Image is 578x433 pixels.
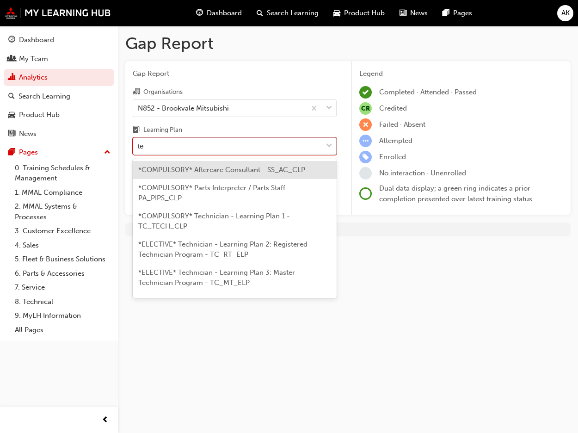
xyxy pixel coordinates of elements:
a: Dashboard [4,31,114,49]
a: search-iconSearch Learning [249,4,326,23]
span: *ELECTIVE* Technician - Learning Plan 3: Master Technician Program - TC_MT_ELP [138,268,295,287]
a: 9. MyLH Information [11,309,114,323]
span: guage-icon [8,36,15,44]
img: mmal [5,7,111,19]
span: Completed · Attended · Passed [379,88,477,96]
span: *COMPULSORY* Aftercare Consultant - SS_AC_CLP [138,166,305,174]
div: Legend [359,68,563,79]
span: car-icon [333,7,340,19]
div: Learning Plan [143,125,182,135]
span: organisation-icon [133,88,140,96]
span: learningRecordVerb_FAIL-icon [359,118,372,131]
span: Dashboard [207,8,242,19]
a: 4. Sales [11,238,114,253]
span: Dual data display; a green ring indicates a prior completion presented over latest training status. [379,184,534,203]
a: 2. MMAL Systems & Processes [11,199,114,224]
span: people-icon [8,55,15,63]
a: 7. Service [11,280,114,295]
div: Product Hub [19,110,60,120]
button: Pages [4,144,114,161]
div: Search Learning [18,91,70,102]
span: *ELECTIVE* Technician - Learning Plan 2: Registered Technician Program - TC_RT_ELP [138,240,307,259]
span: Enrolled [379,153,406,161]
span: down-icon [326,102,332,114]
input: Learning Plan [138,142,145,150]
a: News [4,125,114,142]
a: 1. MMAL Compliance [11,186,114,200]
a: All Pages [11,323,114,337]
span: down-icon [326,140,332,152]
h1: Gap Report [125,33,571,54]
a: My Team [4,50,114,68]
a: guage-iconDashboard [189,4,249,23]
span: car-icon [8,111,15,119]
span: learningRecordVerb_COMPLETE-icon [359,86,372,99]
span: up-icon [104,147,111,159]
a: Product Hub [4,106,114,124]
span: news-icon [8,130,15,138]
span: news-icon [400,7,406,19]
span: *ELECTIVE* Technician - Learning Plan 4: Diamond Technician Program - TC_DT_ELP [138,297,303,315]
button: DashboardMy TeamAnalyticsSearch LearningProduct HubNews [4,30,114,144]
span: learningRecordVerb_ATTEMPT-icon [359,135,372,147]
span: *COMPULSORY* Technician - Learning Plan 1 - TC_TECH_CLP [138,212,290,231]
span: search-icon [8,93,15,101]
span: pages-icon [8,148,15,157]
span: prev-icon [102,414,109,426]
span: Gap Report [133,68,337,79]
div: N852 - Brookvale Mitsubishi [138,103,229,113]
span: learningRecordVerb_ENROLL-icon [359,151,372,163]
a: Analytics [4,69,114,86]
span: guage-icon [196,7,203,19]
span: Failed · Absent [379,120,425,129]
a: 5. Fleet & Business Solutions [11,252,114,266]
span: Pages [453,8,472,19]
div: News [19,129,37,139]
span: *COMPULSORY* Parts Interpreter / Parts Staff - PA_PIPS_CLP [138,184,290,203]
button: AK [557,5,573,21]
span: learningRecordVerb_NONE-icon [359,167,372,179]
span: chart-icon [8,74,15,82]
div: My Team [19,54,48,64]
a: Search Learning [4,88,114,105]
a: 0. Training Schedules & Management [11,161,114,186]
span: Attempted [379,136,412,145]
div: Pages [19,147,38,158]
span: Credited [379,104,407,112]
a: news-iconNews [392,4,435,23]
span: learningplan-icon [133,126,140,135]
a: 6. Parts & Accessories [11,266,114,281]
span: No interaction · Unenrolled [379,169,466,177]
a: car-iconProduct Hub [326,4,392,23]
a: 8. Technical [11,295,114,309]
a: 3. Customer Excellence [11,224,114,238]
a: pages-iconPages [435,4,480,23]
span: Search Learning [267,8,319,19]
span: News [410,8,428,19]
span: Product Hub [344,8,385,19]
span: null-icon [359,102,372,115]
span: pages-icon [443,7,449,19]
span: search-icon [257,7,263,19]
div: Dashboard [19,35,54,45]
span: AK [561,8,570,19]
div: Organisations [143,87,183,97]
